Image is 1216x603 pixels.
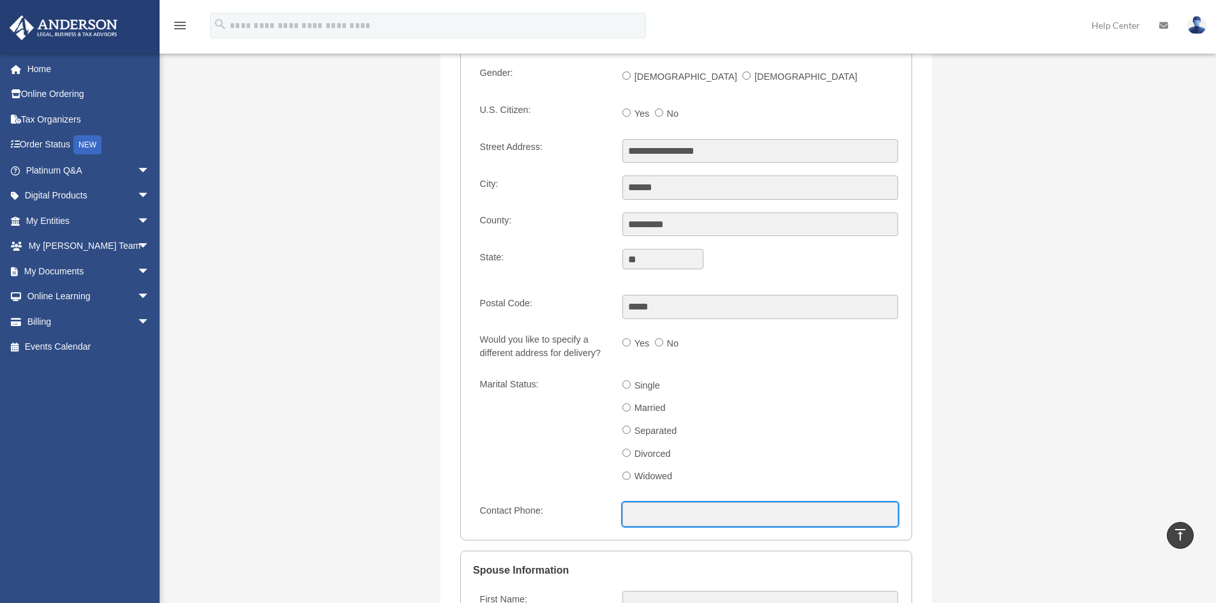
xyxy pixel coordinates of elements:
[137,284,163,310] span: arrow_drop_down
[137,258,163,285] span: arrow_drop_down
[137,309,163,335] span: arrow_drop_down
[1173,527,1188,542] i: vertical_align_top
[474,502,612,526] label: Contact Phone:
[631,421,682,442] label: Separated
[172,22,188,33] a: menu
[137,158,163,184] span: arrow_drop_down
[473,551,899,590] legend: Spouse Information
[137,234,163,260] span: arrow_drop_down
[9,183,169,209] a: Digital Productsarrow_drop_down
[9,132,169,158] a: Order StatusNEW
[474,175,612,200] label: City:
[474,295,612,319] label: Postal Code:
[631,67,742,87] label: [DEMOGRAPHIC_DATA]
[631,398,671,419] label: Married
[9,56,169,82] a: Home
[9,208,169,234] a: My Entitiesarrow_drop_down
[73,135,101,154] div: NEW
[751,67,862,87] label: [DEMOGRAPHIC_DATA]
[474,212,612,237] label: County:
[137,208,163,234] span: arrow_drop_down
[631,334,655,354] label: Yes
[631,104,655,124] label: Yes
[9,107,169,132] a: Tax Organizers
[1187,16,1206,34] img: User Pic
[474,376,612,489] label: Marital Status:
[474,102,612,126] label: U.S. Citizen:
[9,234,169,259] a: My [PERSON_NAME] Teamarrow_drop_down
[631,444,676,465] label: Divorced
[9,258,169,284] a: My Documentsarrow_drop_down
[663,104,684,124] label: No
[9,158,169,183] a: Platinum Q&Aarrow_drop_down
[9,82,169,107] a: Online Ordering
[474,332,612,363] label: Would you like to specify a different address for delivery?
[9,284,169,309] a: Online Learningarrow_drop_down
[9,309,169,334] a: Billingarrow_drop_down
[663,334,684,354] label: No
[474,139,612,163] label: Street Address:
[6,15,121,40] img: Anderson Advisors Platinum Portal
[137,183,163,209] span: arrow_drop_down
[474,65,612,89] label: Gender:
[9,334,169,360] a: Events Calendar
[474,249,612,282] label: State:
[172,18,188,33] i: menu
[631,466,678,487] label: Widowed
[631,376,665,396] label: Single
[1167,522,1194,549] a: vertical_align_top
[213,17,227,31] i: search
